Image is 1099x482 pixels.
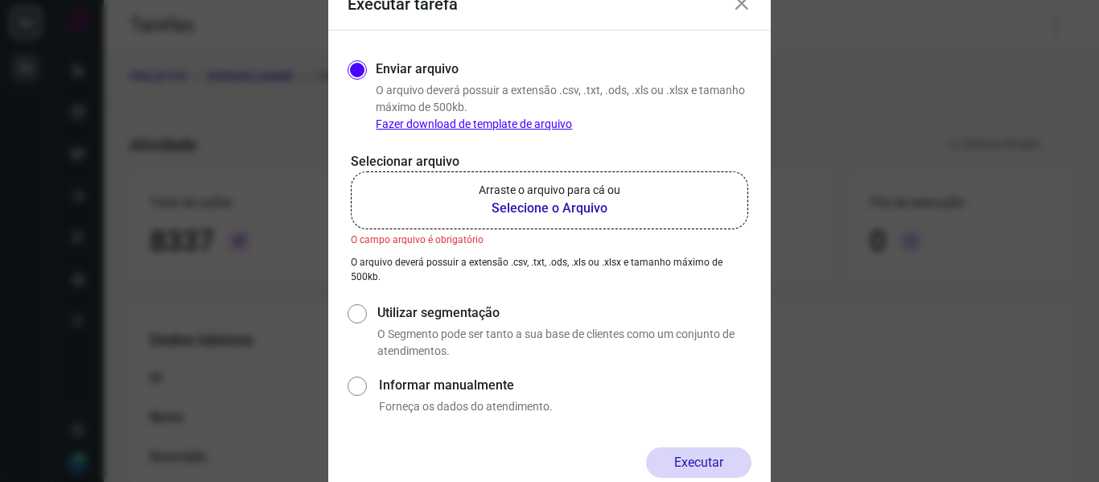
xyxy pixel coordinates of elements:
[479,182,620,199] p: Arraste o arquivo para cá ou
[376,60,459,79] label: Enviar arquivo
[351,152,748,171] p: Selecionar arquivo
[377,303,751,323] label: Utilizar segmentação
[646,447,751,478] button: Executar
[377,326,751,360] p: O Segmento pode ser tanto a sua base de clientes como um conjunto de atendimentos.
[479,199,620,218] b: Selecione o Arquivo
[379,376,751,395] label: Informar manualmente
[351,234,484,245] span: O campo arquivo é obrigatório
[351,255,748,284] p: O arquivo deverá possuir a extensão .csv, .txt, .ods, .xls ou .xlsx e tamanho máximo de 500kb.
[376,82,751,133] p: O arquivo deverá possuir a extensão .csv, .txt, .ods, .xls ou .xlsx e tamanho máximo de 500kb.
[379,398,751,415] p: Forneça os dados do atendimento.
[376,117,572,130] a: Fazer download de template de arquivo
